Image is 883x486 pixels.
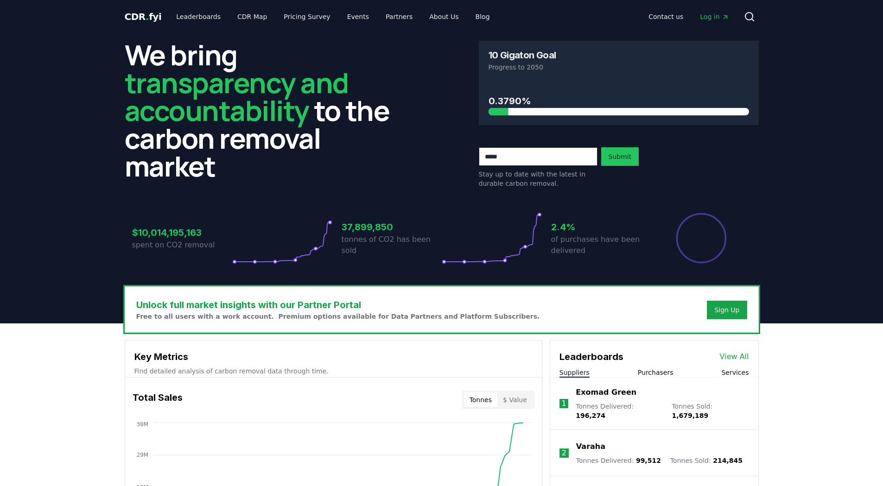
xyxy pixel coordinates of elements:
[559,350,623,364] h3: Leaderboards
[714,305,739,315] a: Sign Up
[125,10,162,23] a: CDR.fyi
[230,8,274,25] a: CDR Map
[721,368,749,377] button: Services
[422,8,466,25] a: About Us
[561,398,566,409] p: 1
[136,298,540,312] h3: Unlock full market insights with our Partner Portal
[562,448,566,459] p: 2
[576,402,662,420] p: Tonnes Delivered :
[169,8,228,25] a: Leaderboards
[559,368,590,377] button: Suppliers
[125,63,349,129] span: transparency and accountability
[601,147,639,166] button: Submit
[125,11,162,22] span: CDR fyi
[136,452,148,458] tspan: 29M
[700,12,729,21] span: Log in
[497,392,533,407] button: $ Value
[576,412,605,419] span: 196,274
[551,234,651,256] p: of purchases have been delivered
[576,441,605,452] a: Varaha
[133,391,183,409] h3: Total Sales
[489,50,556,60] h3: 10 Gigaton Goal
[132,240,232,251] p: spent on CO2 removal
[672,412,708,419] span: 1,679,189
[464,392,497,407] button: Tonnes
[342,234,442,256] p: tonnes of CO2 has been sold
[551,220,651,234] h3: 2.4%
[479,170,597,188] p: Stay up to date with the latest in durable carbon removal.
[720,351,749,362] a: View All
[675,212,727,264] div: Percentage of sales delivered
[576,456,661,465] p: Tonnes Delivered :
[636,457,661,464] span: 99,512
[136,421,148,428] tspan: 38M
[641,8,691,25] a: Contact us
[713,457,743,464] span: 214,845
[489,94,749,108] h3: 0.3790%
[670,456,743,465] p: Tonnes Sold :
[134,366,533,376] p: Find detailed analysis of carbon removal data through time.
[641,8,736,25] nav: Main
[672,402,749,420] p: Tonnes Sold :
[692,8,736,25] a: Log in
[342,220,442,234] h3: 37,899,850
[134,350,533,364] h3: Key Metrics
[276,8,337,25] a: Pricing Survey
[576,387,636,398] a: Exomad Green
[146,11,149,22] span: .
[125,41,405,180] h2: We bring to the carbon removal market
[132,226,232,240] h3: $10,014,195,163
[340,8,376,25] a: Events
[136,312,540,321] p: Free to all users with a work account. Premium options available for Data Partners and Platform S...
[169,8,497,25] nav: Main
[468,8,497,25] a: Blog
[378,8,420,25] a: Partners
[707,301,747,319] button: Sign Up
[638,368,673,377] button: Purchasers
[489,63,749,72] p: Progress to 2050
